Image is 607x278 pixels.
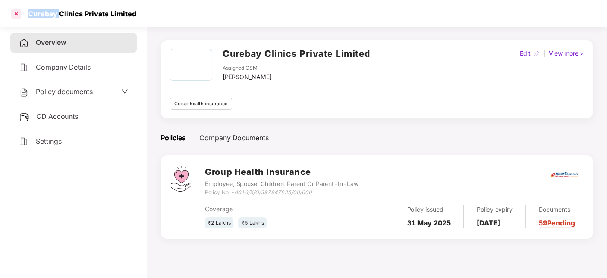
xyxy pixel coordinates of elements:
[578,51,584,57] img: rightIcon
[19,87,29,98] img: svg+xml;base64,PHN2ZyB4bWxucz0iaHR0cDovL3d3dy53My5vcmcvMjAwMC9zdmciIHdpZHRoPSIyNCIgaGVpZ2h0PSIyNC...
[19,136,29,147] img: svg+xml;base64,PHN2ZyB4bWxucz0iaHR0cDovL3d3dy53My5vcmcvMjAwMC9zdmciIHdpZHRoPSIyNCIgaGVpZ2h0PSIyNC...
[477,205,513,214] div: Policy expiry
[407,219,451,227] b: 31 May 2025
[36,87,93,96] span: Policy documents
[205,189,358,197] div: Policy No. -
[549,169,580,180] img: icici.png
[518,49,532,58] div: Edit
[205,166,358,179] h3: Group Health Insurance
[238,217,267,229] div: ₹5 Lakhs
[36,63,91,71] span: Company Details
[234,189,311,195] i: 4016/X/O/397947835/00/000
[170,98,232,110] div: Group health insurance
[539,219,575,227] a: 59 Pending
[539,205,575,214] div: Documents
[171,166,191,192] img: svg+xml;base64,PHN2ZyB4bWxucz0iaHR0cDovL3d3dy53My5vcmcvMjAwMC9zdmciIHdpZHRoPSI0Ny43MTQiIGhlaWdodD...
[19,38,29,48] img: svg+xml;base64,PHN2ZyB4bWxucz0iaHR0cDovL3d3dy53My5vcmcvMjAwMC9zdmciIHdpZHRoPSIyNCIgaGVpZ2h0PSIyNC...
[205,204,331,214] div: Coverage
[205,179,358,189] div: Employee, Spouse, Children, Parent Or Parent-In-Law
[36,137,62,145] span: Settings
[199,133,269,143] div: Company Documents
[223,47,370,61] h2: Curebay Clinics Private Limited
[19,62,29,73] img: svg+xml;base64,PHN2ZyB4bWxucz0iaHR0cDovL3d3dy53My5vcmcvMjAwMC9zdmciIHdpZHRoPSIyNCIgaGVpZ2h0PSIyNC...
[477,219,500,227] b: [DATE]
[121,88,128,95] span: down
[36,38,66,47] span: Overview
[534,51,540,57] img: editIcon
[407,205,451,214] div: Policy issued
[205,217,233,229] div: ₹2 Lakhs
[223,72,272,82] div: [PERSON_NAME]
[542,49,547,58] div: |
[19,112,29,122] img: svg+xml;base64,PHN2ZyB3aWR0aD0iMjUiIGhlaWdodD0iMjQiIHZpZXdCb3g9IjAgMCAyNSAyNCIgZmlsbD0ibm9uZSIgeG...
[223,64,272,72] div: Assigned CSM
[23,9,136,18] div: Curebay Clinics Private Limited
[36,112,78,121] span: CD Accounts
[161,133,186,143] div: Policies
[547,49,586,58] div: View more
